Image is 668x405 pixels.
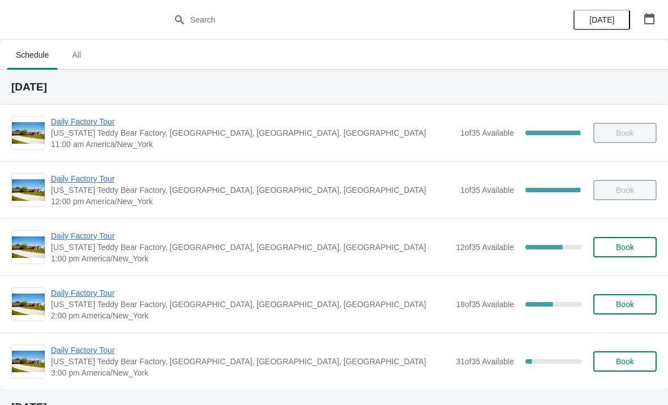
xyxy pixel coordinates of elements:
span: Book [616,357,634,366]
span: [US_STATE] Teddy Bear Factory, [GEOGRAPHIC_DATA], [GEOGRAPHIC_DATA], [GEOGRAPHIC_DATA] [51,356,450,367]
h2: [DATE] [11,81,657,93]
span: [US_STATE] Teddy Bear Factory, [GEOGRAPHIC_DATA], [GEOGRAPHIC_DATA], [GEOGRAPHIC_DATA] [51,184,455,196]
span: Daily Factory Tour [51,116,455,127]
span: Schedule [7,45,58,65]
img: Daily Factory Tour | Vermont Teddy Bear Factory, Shelburne Road, Shelburne, VT, USA | 12:00 pm Am... [12,179,45,201]
span: 11:00 am America/New_York [51,139,455,150]
span: All [62,45,91,65]
span: 18 of 35 Available [456,300,514,309]
span: 1 of 35 Available [460,128,514,137]
img: Daily Factory Tour | Vermont Teddy Bear Factory, Shelburne Road, Shelburne, VT, USA | 3:00 pm Ame... [12,351,45,373]
button: [DATE] [573,10,630,30]
input: Search [190,10,501,30]
span: Book [616,300,634,309]
span: 31 of 35 Available [456,357,514,366]
span: 1:00 pm America/New_York [51,253,450,264]
span: 12:00 pm America/New_York [51,196,455,207]
button: Book [593,294,657,314]
button: Book [593,351,657,372]
span: [US_STATE] Teddy Bear Factory, [GEOGRAPHIC_DATA], [GEOGRAPHIC_DATA], [GEOGRAPHIC_DATA] [51,127,455,139]
span: Daily Factory Tour [51,344,450,356]
span: Book [616,243,634,252]
img: Daily Factory Tour | Vermont Teddy Bear Factory, Shelburne Road, Shelburne, VT, USA | 11:00 am Am... [12,122,45,144]
span: Daily Factory Tour [51,230,450,242]
span: [US_STATE] Teddy Bear Factory, [GEOGRAPHIC_DATA], [GEOGRAPHIC_DATA], [GEOGRAPHIC_DATA] [51,242,450,253]
span: 1 of 35 Available [460,186,514,195]
span: 3:00 pm America/New_York [51,367,450,378]
img: Daily Factory Tour | Vermont Teddy Bear Factory, Shelburne Road, Shelburne, VT, USA | 1:00 pm Ame... [12,236,45,258]
span: 12 of 35 Available [456,243,514,252]
span: 2:00 pm America/New_York [51,310,450,321]
button: Book [593,237,657,257]
span: Daily Factory Tour [51,173,455,184]
span: Daily Factory Tour [51,287,450,299]
img: Daily Factory Tour | Vermont Teddy Bear Factory, Shelburne Road, Shelburne, VT, USA | 2:00 pm Ame... [12,294,45,316]
span: [DATE] [589,15,614,24]
span: [US_STATE] Teddy Bear Factory, [GEOGRAPHIC_DATA], [GEOGRAPHIC_DATA], [GEOGRAPHIC_DATA] [51,299,450,310]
